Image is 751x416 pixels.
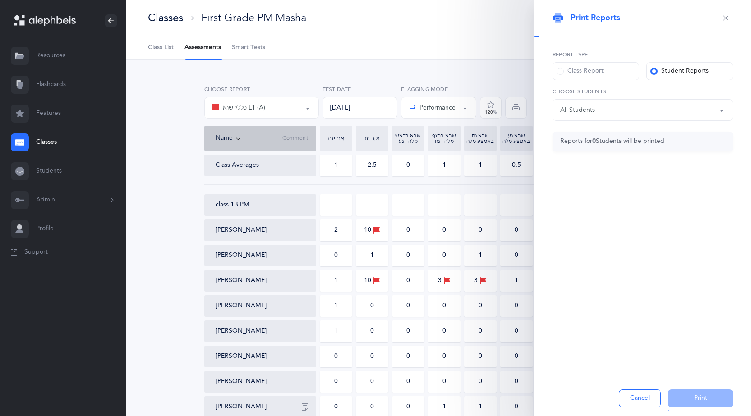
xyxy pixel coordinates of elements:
div: 1 [334,327,338,336]
div: 0 [515,302,518,311]
div: 0 [406,352,410,361]
div: כללי שוא L1 (A) [212,102,265,113]
div: 0 [370,302,374,311]
label: Report type [553,50,733,59]
div: 0 [334,251,338,260]
div: 3 [438,276,451,286]
div: Name [216,133,283,143]
div: 0 [515,327,518,336]
div: 1 [479,251,482,260]
div: 0 [334,352,338,361]
div: 0 [479,327,482,336]
div: אותיות [322,136,350,141]
div: 120 [485,110,497,114]
div: Student Reports [650,67,709,76]
div: 1 [479,402,482,411]
div: Classes [148,10,183,25]
div: 10 [364,276,380,286]
div: 0 [334,402,338,411]
div: 0 [334,377,338,386]
button: All Students [553,99,733,121]
div: 0 [479,352,482,361]
div: שבא בראש מלה - נע [394,133,422,144]
div: 0 [442,302,446,311]
div: 1 [479,161,482,170]
div: 0 [442,377,446,386]
div: 0 [442,226,446,235]
div: 1 [334,161,338,170]
span: Comment [282,135,308,142]
div: 0.5 [512,161,521,170]
div: 0 [515,251,518,260]
span: Smart Tests [232,43,265,52]
div: 2.5 [368,161,377,170]
div: First Grade PM Masha [201,10,306,25]
div: 0 [479,302,482,311]
div: 1 [442,402,446,411]
div: 0 [479,377,482,386]
div: שבא נח באמצע מלה [466,133,494,144]
div: 0 [479,226,482,235]
div: 0 [442,352,446,361]
button: [PERSON_NAME] [216,276,267,285]
div: 0 [370,402,374,411]
div: 0 [515,402,518,411]
button: 120% [480,97,502,119]
div: 2 [334,226,338,235]
button: [PERSON_NAME] [216,402,267,411]
label: Test Date [323,85,398,93]
div: 0 [442,327,446,336]
div: 0 [406,327,410,336]
label: Flagging Mode [401,85,476,93]
div: 0 [406,161,410,170]
div: 0 [406,402,410,411]
div: 1 [515,276,518,285]
div: 0 [406,377,410,386]
b: 0 [592,137,596,145]
div: 0 [406,226,410,235]
div: 3 [474,276,487,286]
div: 0 [370,377,374,386]
button: [PERSON_NAME] [216,377,267,386]
div: 0 [515,226,518,235]
div: Performance [409,103,456,113]
button: [PERSON_NAME] [216,352,267,361]
div: Class Averages [216,161,259,170]
div: All Students [560,105,595,115]
div: 0 [370,327,374,336]
div: Reports for Students will be printed [560,137,664,146]
div: שבא נע באמצע מלה [502,133,530,144]
div: 1 [442,161,446,170]
span: Class List [148,43,174,52]
div: 1 [334,276,338,285]
div: 1 [334,302,338,311]
div: 10 [364,225,380,235]
button: Performance [401,97,476,119]
div: 0 [406,251,410,260]
div: 0 [370,352,374,361]
span: Print Reports [571,12,620,23]
label: Choose report [204,85,319,93]
div: Class Report [557,67,604,76]
button: Cancel [619,389,661,407]
div: 1 [370,251,374,260]
button: כללי שוא L1 (A) [204,97,319,119]
div: [DATE] [323,97,398,119]
div: 0 [442,251,446,260]
div: 0 [515,352,518,361]
button: [PERSON_NAME] [216,302,267,311]
div: שבא בסוף מלה - נח [430,133,458,144]
button: [PERSON_NAME] [216,327,267,336]
div: 0 [406,302,410,311]
div: 0 [406,276,410,285]
div: נקודות [358,136,386,141]
label: Choose Students [553,87,733,96]
span: % [493,110,497,115]
button: [PERSON_NAME] [216,226,267,235]
button: [PERSON_NAME] [216,251,267,260]
button: class 1B PM [216,201,249,210]
div: 0 [515,377,518,386]
span: Support [24,248,48,257]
